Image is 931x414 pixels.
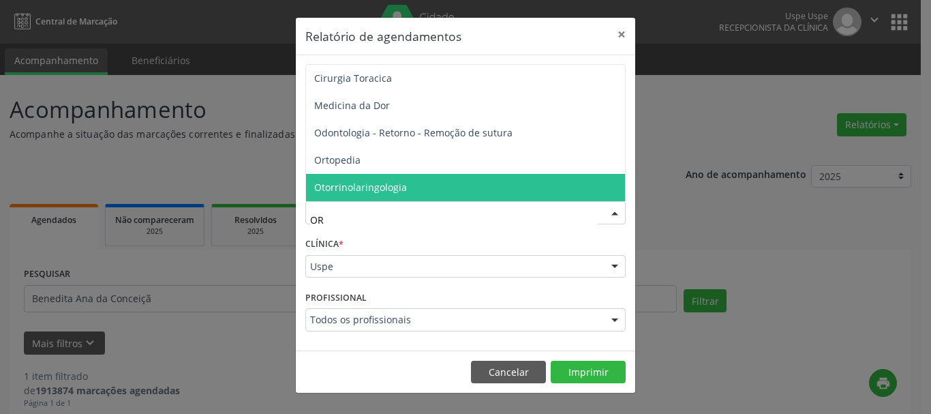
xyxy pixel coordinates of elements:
button: Imprimir [551,361,626,384]
button: Close [608,18,635,51]
label: CLÍNICA [305,234,344,255]
button: Cancelar [471,361,546,384]
span: Odontologia - Retorno - Remoção de sutura [314,126,513,139]
label: DATA DE AGENDAMENTO [305,65,412,86]
span: Todos os profissionais [310,313,598,327]
span: Uspe [310,260,598,273]
h5: Relatório de agendamentos [305,27,461,45]
span: Otorrinolaringologia [314,181,407,194]
span: Medicina da Dor [314,99,390,112]
input: Seleciona uma especialidade [310,206,598,233]
label: PROFISSIONAL [305,287,367,308]
span: Ortopedia [314,153,361,166]
span: Cirurgia Toracica [314,72,392,85]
